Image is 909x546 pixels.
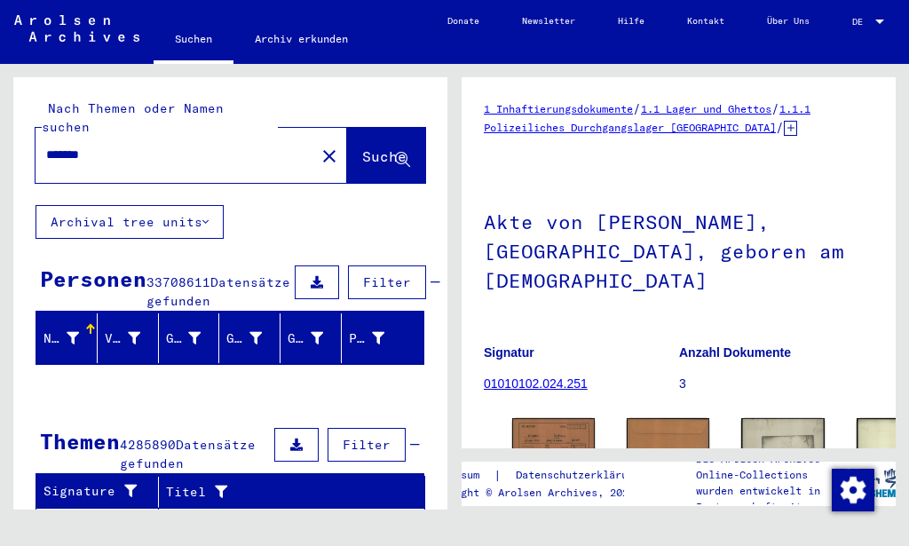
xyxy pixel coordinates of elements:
p: 3 [679,375,873,393]
img: 002.jpg [627,418,709,478]
div: | [423,466,661,485]
div: Vorname [105,329,140,348]
p: Die Arolsen Archives Online-Collections [696,451,842,483]
div: Signature [43,482,145,501]
h1: Akte von [PERSON_NAME], [GEOGRAPHIC_DATA], geboren am [DEMOGRAPHIC_DATA] [484,181,873,318]
img: Arolsen_neg.svg [14,15,139,42]
div: Nachname [43,329,79,348]
p: Copyright © Arolsen Archives, 2021 [423,485,661,501]
button: Filter [328,428,406,462]
img: 001.jpg [512,418,595,477]
div: Titel [166,483,390,502]
mat-header-cell: Geburtsname [159,313,220,363]
mat-header-cell: Vorname [98,313,159,363]
span: 33708611 [146,274,210,290]
a: Archiv erkunden [233,18,369,60]
button: Suche [347,128,425,183]
span: / [776,119,784,135]
span: Filter [343,437,391,453]
p: wurden entwickelt in Partnerschaft mit [696,483,842,515]
div: Signature [43,478,162,506]
div: Personen [40,263,146,295]
div: Vorname [105,324,162,352]
div: Prisoner # [349,324,407,352]
div: Geburt‏ [226,329,262,348]
b: Anzahl Dokumente [679,345,791,360]
span: Filter [363,274,411,290]
span: Suche [362,147,407,165]
a: 1.1 Lager und Ghettos [641,102,771,115]
button: Archival tree units [36,205,224,239]
img: 001.jpg [741,418,824,541]
div: Geburtsname [166,329,202,348]
span: DE [852,17,872,27]
mat-header-cell: Nachname [36,313,98,363]
span: / [633,100,641,116]
img: Zustimmung ändern [832,469,874,511]
div: Geburt‏ [226,324,284,352]
button: Filter [348,265,426,299]
mat-header-cell: Geburt‏ [219,313,281,363]
a: Suchen [154,18,233,64]
a: 1 Inhaftierungsdokumente [484,102,633,115]
span: Datensätze gefunden [146,274,290,309]
mat-label: Nach Themen oder Namen suchen [42,100,224,135]
div: Nachname [43,324,101,352]
mat-header-cell: Prisoner # [342,313,423,363]
div: Prisoner # [349,329,384,348]
b: Signatur [484,345,534,360]
div: Titel [166,478,407,506]
button: Clear [312,138,347,173]
mat-header-cell: Geburtsdatum [281,313,342,363]
a: 01010102.024.251 [484,376,588,391]
div: Geburtsdatum [288,324,345,352]
span: / [771,100,779,116]
div: Geburtsdatum [288,329,323,348]
div: Themen [40,425,120,457]
div: Geburtsname [166,324,224,352]
span: 4285890 [120,437,176,453]
span: Datensätze gefunden [120,437,256,471]
a: Datenschutzerklärung [502,466,661,485]
mat-icon: close [319,146,340,167]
